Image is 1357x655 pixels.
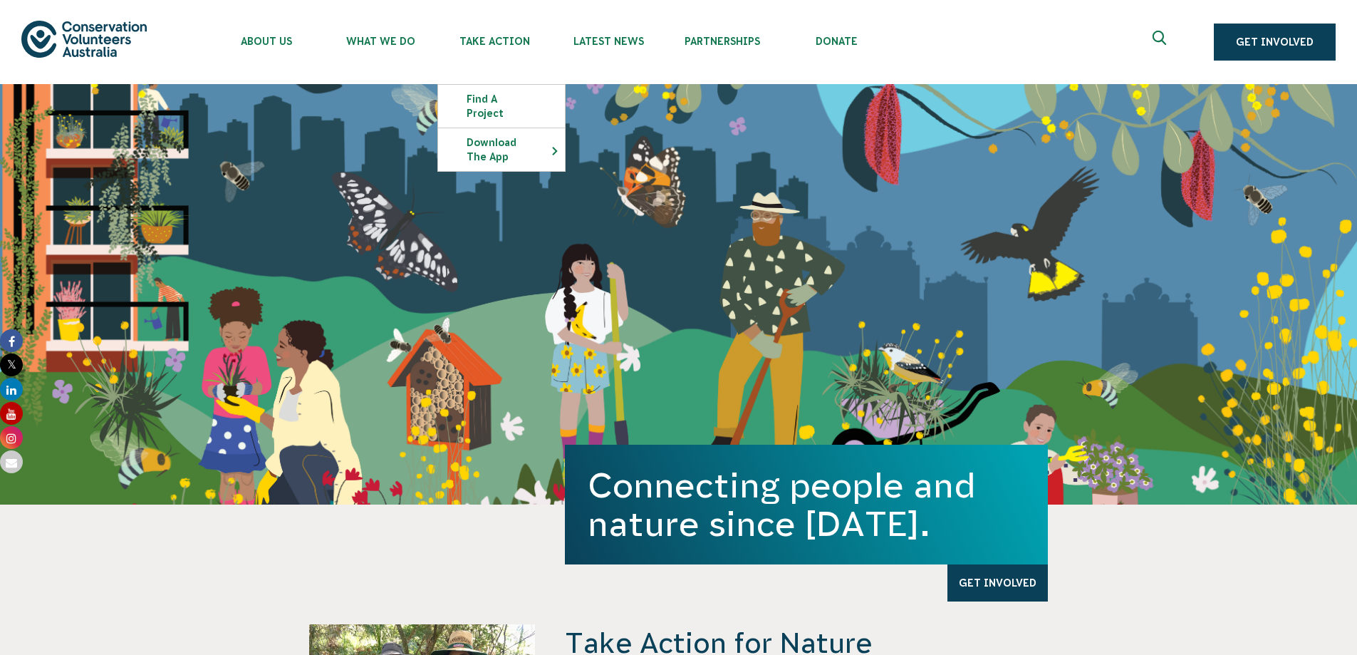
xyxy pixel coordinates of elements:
[665,36,779,47] span: Partnerships
[588,466,1025,543] h1: Connecting people and nature since [DATE].
[209,36,323,47] span: About Us
[438,128,565,171] a: Download the app
[437,128,566,172] li: Download the app
[323,36,437,47] span: What We Do
[1153,31,1170,53] span: Expand search box
[21,21,147,57] img: logo.svg
[779,36,893,47] span: Donate
[1214,24,1336,61] a: Get Involved
[438,85,565,128] a: Find a project
[1144,25,1178,59] button: Expand search box Close search box
[551,36,665,47] span: Latest News
[437,36,551,47] span: Take Action
[947,564,1048,602] a: Get Involved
